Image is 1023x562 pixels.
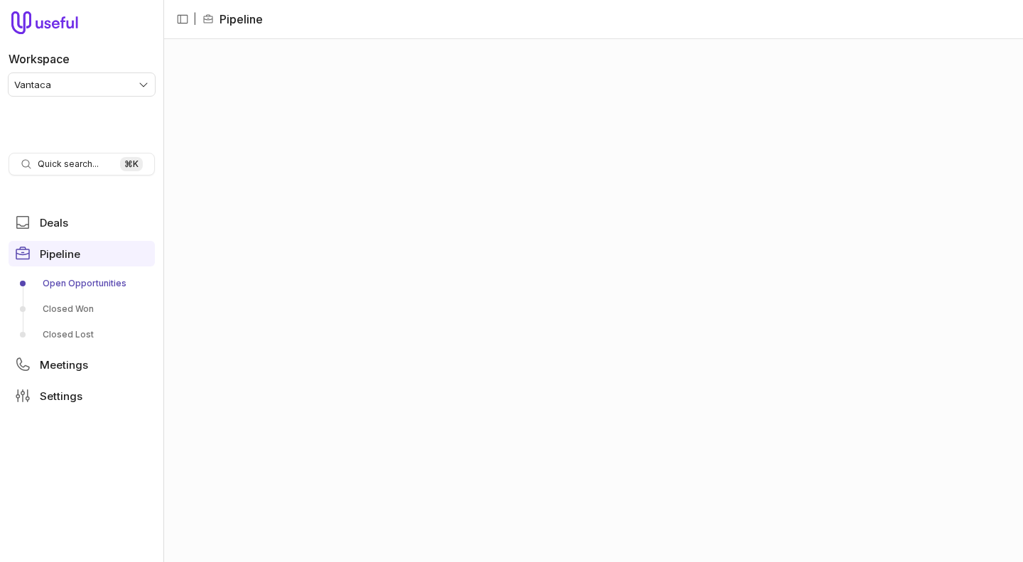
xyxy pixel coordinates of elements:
[9,352,155,377] a: Meetings
[9,298,155,320] a: Closed Won
[9,272,155,346] div: Pipeline submenu
[9,210,155,235] a: Deals
[9,383,155,409] a: Settings
[193,11,197,28] span: |
[9,50,70,67] label: Workspace
[40,249,80,259] span: Pipeline
[40,391,82,401] span: Settings
[40,217,68,228] span: Deals
[120,157,143,171] kbd: ⌘ K
[9,272,155,295] a: Open Opportunities
[202,11,263,28] li: Pipeline
[40,360,88,370] span: Meetings
[9,241,155,266] a: Pipeline
[172,9,193,30] button: Collapse sidebar
[38,158,99,170] span: Quick search...
[9,323,155,346] a: Closed Lost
